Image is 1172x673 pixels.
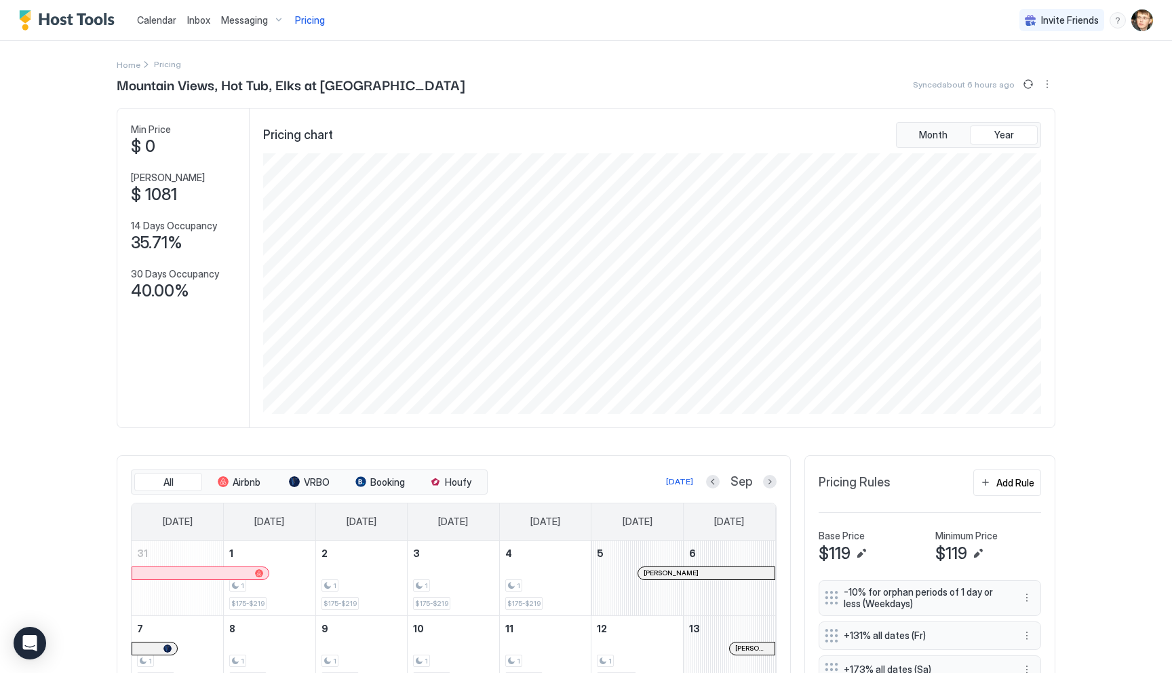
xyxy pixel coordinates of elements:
span: [PERSON_NAME] [644,569,699,577]
span: [DATE] [163,516,193,528]
span: All [163,476,174,488]
span: Mountain Views, Hot Tub, Elks at [GEOGRAPHIC_DATA] [117,74,465,94]
button: Previous month [706,475,720,488]
div: [PERSON_NAME] [644,569,769,577]
a: Inbox [187,13,210,27]
span: -10% for orphan periods of 1 day or less (Weekdays) [844,586,1005,610]
td: September 2, 2025 [315,541,408,616]
span: $119 [819,543,851,564]
span: 7 [137,623,143,634]
span: 1 [229,547,233,559]
span: Invite Friends [1041,14,1099,26]
a: Sunday [149,503,206,540]
div: [PERSON_NAME] [735,644,769,653]
span: Home [117,60,140,70]
span: 30 Days Occupancy [131,268,219,280]
button: Add Rule [973,469,1041,496]
button: Month [899,126,967,145]
button: Edit [853,545,870,562]
button: More options [1019,628,1035,644]
a: Tuesday [333,503,390,540]
span: 14 Days Occupancy [131,220,217,232]
span: [DATE] [347,516,376,528]
a: September 11, 2025 [500,616,591,641]
span: 6 [689,547,696,559]
a: September 4, 2025 [500,541,591,566]
button: Edit [970,545,986,562]
div: menu [1019,590,1035,606]
span: $175-$219 [415,599,448,608]
span: $175-$219 [231,599,265,608]
span: 13 [689,623,700,634]
a: Host Tools Logo [19,10,121,31]
span: Airbnb [233,476,260,488]
span: Min Price [131,123,171,136]
a: September 7, 2025 [132,616,223,641]
span: 5 [597,547,604,559]
button: Booking [346,473,414,492]
span: Pricing Rules [819,475,891,491]
span: Minimum Price [935,530,998,542]
span: [PERSON_NAME] [131,172,205,184]
button: More options [1039,76,1055,92]
div: Breadcrumb [117,57,140,71]
span: $ 0 [131,136,155,157]
button: Airbnb [205,473,273,492]
div: User profile [1131,9,1153,31]
a: September 5, 2025 [591,541,683,566]
a: Calendar [137,13,176,27]
span: Inbox [187,14,210,26]
span: 8 [229,623,235,634]
span: 40.00% [131,281,189,301]
span: $119 [935,543,967,564]
span: 1 [425,581,428,590]
span: 1 [241,581,244,590]
span: Pricing [295,14,325,26]
div: tab-group [131,469,488,495]
td: September 3, 2025 [408,541,500,616]
a: September 1, 2025 [224,541,315,566]
span: $175-$219 [507,599,541,608]
a: Wednesday [425,503,482,540]
button: More options [1019,590,1035,606]
span: 3 [413,547,420,559]
a: Saturday [701,503,758,540]
td: September 6, 2025 [683,541,775,616]
span: [DATE] [438,516,468,528]
span: 1 [333,657,336,666]
td: September 5, 2025 [591,541,684,616]
span: [DATE] [714,516,744,528]
a: August 31, 2025 [132,541,223,566]
a: September 10, 2025 [408,616,499,641]
span: 11 [505,623,513,634]
a: Monday [241,503,298,540]
span: $175-$219 [324,599,357,608]
span: 12 [597,623,607,634]
button: Year [970,126,1038,145]
span: Houfy [445,476,471,488]
button: Houfy [416,473,484,492]
span: Booking [370,476,405,488]
button: [DATE] [664,474,695,490]
span: Messaging [221,14,268,26]
div: tab-group [896,122,1041,148]
div: menu [1039,76,1055,92]
span: 35.71% [131,233,182,253]
button: Sync prices [1020,76,1036,92]
span: Month [919,129,948,141]
span: [DATE] [623,516,652,528]
a: Thursday [517,503,574,540]
span: $ 1081 [131,185,177,205]
span: 1 [241,657,244,666]
span: 9 [321,623,328,634]
button: All [134,473,202,492]
span: 1 [425,657,428,666]
span: 4 [505,547,512,559]
span: [DATE] [254,516,284,528]
span: VRBO [304,476,330,488]
span: [DATE] [530,516,560,528]
a: September 2, 2025 [316,541,408,566]
td: September 4, 2025 [499,541,591,616]
td: August 31, 2025 [132,541,224,616]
